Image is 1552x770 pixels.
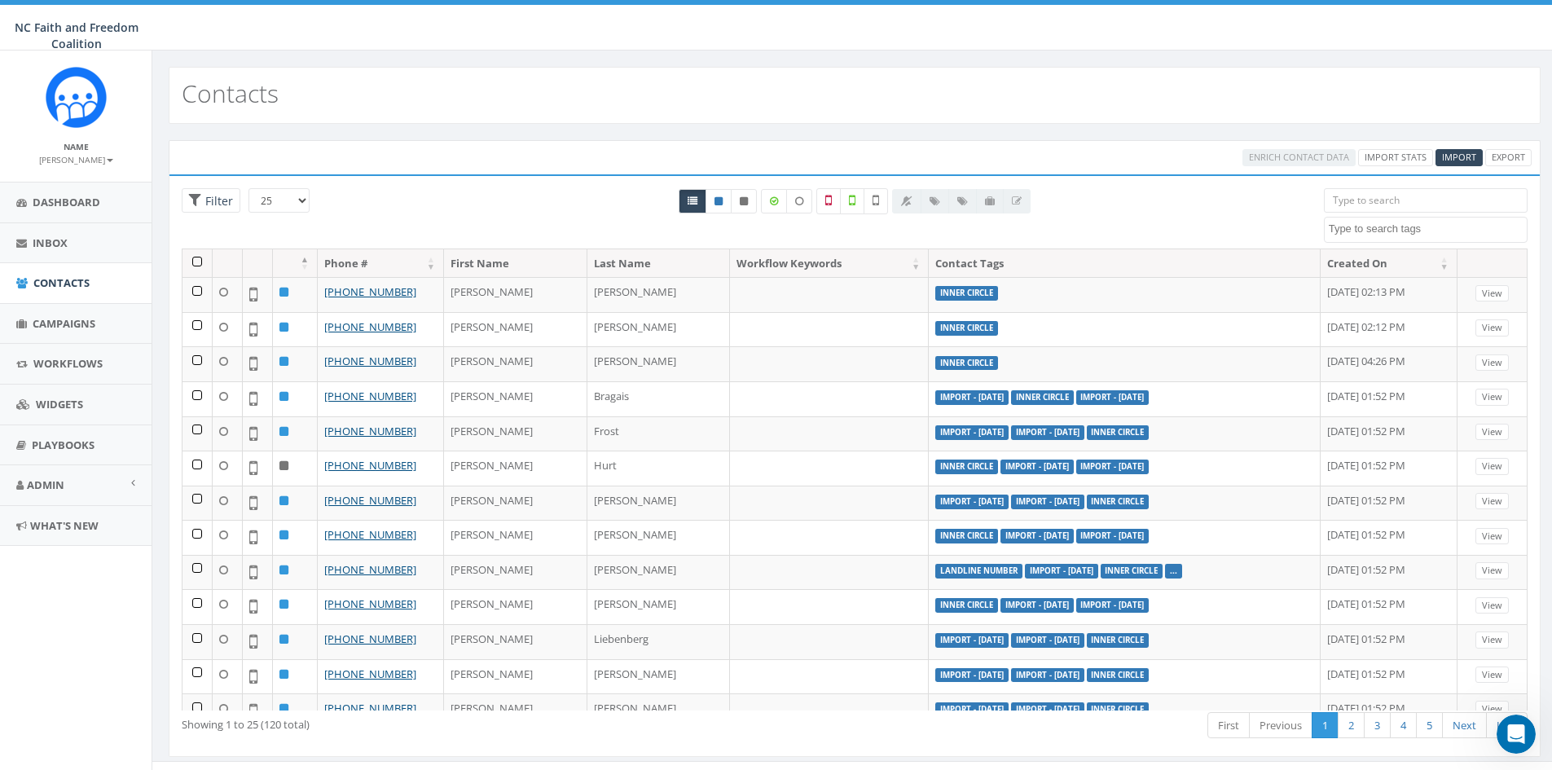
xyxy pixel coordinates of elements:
td: [DATE] 01:52 PM [1321,659,1457,694]
td: [PERSON_NAME] [587,277,731,312]
td: [PERSON_NAME] [444,346,587,381]
a: [PHONE_NUMBER] [324,319,416,334]
td: Bragais [587,381,731,416]
label: Import - [DATE] [935,495,1009,509]
div: Got it. Adding them now [26,411,165,427]
div: James says… [13,401,313,438]
span: Inbox [33,235,68,250]
button: Home [255,7,286,37]
label: Import - [DATE] [1000,529,1074,543]
a: [PHONE_NUMBER] [324,424,416,438]
div: joined the conversation [70,367,278,381]
td: [DATE] 04:26 PM [1321,346,1457,381]
li: Account numbers and PINs for each number [38,157,300,173]
a: [PHONE_NUMBER] [324,284,416,299]
p: Active [79,20,112,37]
span: Filter [201,193,233,209]
td: [PERSON_NAME] [444,451,587,486]
td: [DATE] 01:52 PM [1321,416,1457,451]
label: Import - [DATE] [1000,598,1074,613]
td: [DATE] 01:52 PM [1321,486,1457,521]
button: Start recording [103,521,117,534]
label: Import - [DATE] [935,425,1009,440]
td: [DATE] 02:12 PM [1321,312,1457,347]
label: Inner Circle [935,286,998,301]
td: Frost [587,416,731,451]
a: View [1475,597,1509,614]
th: Phone #: activate to sort column ascending [318,249,444,278]
td: [DATE] 01:52 PM [1321,693,1457,728]
label: Inner Circle [1087,425,1150,440]
th: Last Name [587,249,731,278]
label: Import - [DATE] [1076,529,1150,543]
label: Not a Mobile [816,188,841,214]
label: Inner Circle [1101,564,1163,579]
button: Send a message… [279,514,306,540]
td: Hurt [587,451,731,486]
label: Inner Circle [1087,702,1150,717]
label: Inner Circle [1087,633,1150,648]
a: 3 [1364,712,1391,739]
td: [DATE] 02:13 PM [1321,277,1457,312]
th: First Name [444,249,587,278]
a: View [1475,285,1509,302]
a: 4 [1390,712,1417,739]
td: [PERSON_NAME] [587,555,731,590]
label: Inner Circle [1087,668,1150,683]
a: Next [1442,712,1487,739]
label: Import - [DATE] [1076,460,1150,474]
a: Import Stats [1358,149,1433,166]
button: Emoji picker [25,521,38,534]
iframe: Intercom live chat [1497,715,1536,754]
a: View [1475,701,1509,718]
td: [DATE] 01:52 PM [1321,451,1457,486]
span: Import [1442,151,1476,163]
div: If you'd like to begin the porting process, please and we'll send you everything you need, includ... [26,253,300,301]
textarea: Search [1329,222,1527,236]
label: Import - [DATE] [935,390,1009,405]
div: To get started with porting, you'll need: [26,64,300,81]
a: [PHONE_NUMBER] [324,458,416,473]
a: [PHONE_NUMBER] [324,667,416,681]
td: [PERSON_NAME] [444,416,587,451]
label: Data not Enriched [786,189,812,213]
a: Export [1485,149,1532,166]
a: contact us [64,269,123,282]
label: Import - [DATE] [1076,390,1150,405]
a: Previous [1249,712,1312,739]
td: [PERSON_NAME] [444,520,587,555]
button: Gif picker [51,521,64,534]
label: Import - [DATE] [1011,425,1084,440]
th: Created On: activate to sort column ascending [1321,249,1457,278]
td: [DATE] 01:52 PM [1321,381,1457,416]
span: Widgets [36,397,83,411]
span: Dashboard [33,195,100,209]
label: Inner Circle [1011,390,1074,405]
h2: Contacts [182,80,279,107]
a: [PHONE_NUMBER] [324,562,416,577]
a: [PHONE_NUMBER] [324,389,416,403]
i: This phone number is subscribed and will receive texts. [714,196,723,206]
td: [PERSON_NAME] [587,659,731,694]
label: Import - [DATE] [1076,598,1150,613]
span: Advance Filter [182,188,240,213]
img: Profile image for James [46,9,73,35]
a: [PERSON_NAME] [39,152,113,166]
td: [PERSON_NAME] [587,589,731,624]
td: [DATE] 01:52 PM [1321,555,1457,590]
span: Campaigns [33,316,95,331]
a: [PHONE_NUMBER] [324,493,416,508]
label: Import - [DATE] [935,668,1009,683]
label: Inner Circle [1087,495,1150,509]
td: [PERSON_NAME] [444,624,587,659]
label: Data Enriched [761,189,787,213]
span: Playbooks [32,438,95,452]
label: Import - [DATE] [1011,702,1084,717]
td: [PERSON_NAME] [444,693,587,728]
span: NC Faith and Freedom Coalition [15,20,138,51]
div: James says… [13,363,313,401]
a: View [1475,458,1509,475]
td: [PERSON_NAME] [444,555,587,590]
label: Inner Circle [935,356,998,371]
li: A completed Letter of Authorization (LOA) form [38,88,300,118]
